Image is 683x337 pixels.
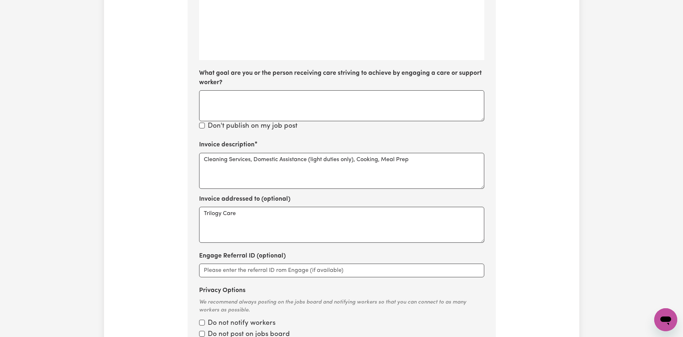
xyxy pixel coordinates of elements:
[208,318,275,329] label: Do not notify workers
[199,69,484,88] label: What goal are you or the person receiving care striving to achieve by engaging a care or support ...
[199,195,291,204] label: Invoice addressed to (optional)
[199,264,484,277] input: Please enter the referral ID rom Engage (if available)
[199,251,286,261] label: Engage Referral ID (optional)
[654,308,677,331] iframe: Button to launch messaging window
[208,121,297,132] label: Don't publish on my job post
[199,207,484,243] textarea: Trilogy Care
[199,153,484,189] textarea: Cleaning Services, Domestic Assistance (light duties only), Cooking, Meal Prep
[199,140,255,150] label: Invoice description
[199,299,484,315] div: We recommend always posting on the jobs board and notifying workers so that you can connect to as...
[199,286,246,295] label: Privacy Options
